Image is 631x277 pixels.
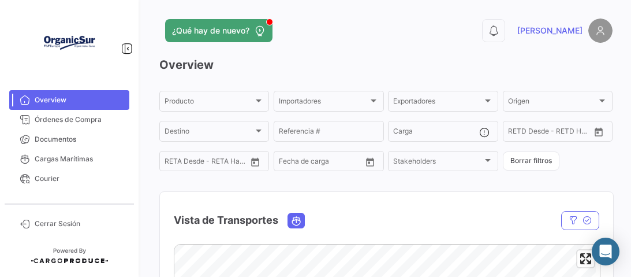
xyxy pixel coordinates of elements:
button: ¿Qué hay de nuevo? [165,19,272,42]
input: Hasta [517,129,556,137]
span: Importadores [279,99,368,107]
input: Desde [165,159,166,167]
span: Destino [165,129,253,137]
span: Stakeholders [393,159,482,167]
span: Documentos [35,134,125,145]
span: Courier [35,173,125,184]
button: Open calendar [590,123,607,141]
a: Órdenes de Compra [9,110,129,130]
img: placeholder-user.png [588,19,613,43]
span: Órdenes de Compra [35,115,125,125]
button: Open calendar [361,153,379,171]
a: Documentos [9,130,129,149]
button: Ocean [288,213,304,228]
button: Enter fullscreen [577,250,594,267]
span: [PERSON_NAME] [517,25,583,36]
span: ¿Qué hay de nuevo? [172,25,249,36]
a: Cargas Marítimas [9,149,129,169]
button: Borrar filtros [503,152,559,171]
input: Desde [279,159,280,167]
span: Producto [165,99,253,107]
span: Cerrar Sesión [35,219,125,229]
h4: Vista de Transportes [174,212,278,228]
span: Cargas Marítimas [35,154,125,164]
span: Origen [508,99,597,107]
div: Abrir Intercom Messenger [592,238,619,265]
span: Overview [35,95,125,105]
span: Exportadores [393,99,482,107]
a: Courier [9,169,129,189]
input: Desde [508,129,509,137]
input: Hasta [174,159,212,167]
h3: Overview [159,57,613,73]
a: Overview [9,90,129,110]
button: Open calendar [247,153,264,171]
img: Logo+OrganicSur.png [40,14,98,72]
input: Hasta [288,159,327,167]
